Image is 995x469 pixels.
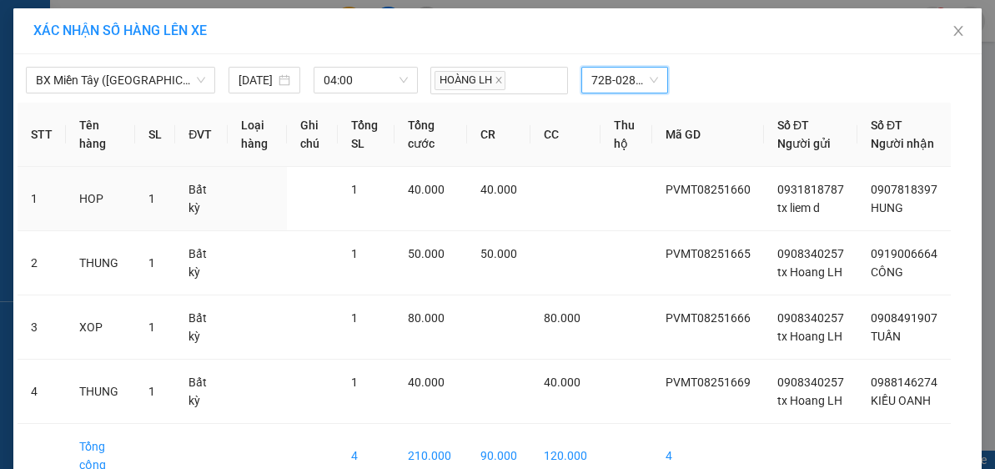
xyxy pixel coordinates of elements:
span: 0908340257 [777,247,844,260]
button: Close [935,8,982,55]
span: 50.000 [408,247,445,260]
span: 72B-028.34 [591,68,658,93]
span: PVMT08251666 [666,311,751,325]
span: 0908491907 [871,311,937,325]
span: TUẤN [871,330,901,343]
span: Số ĐT [871,119,902,132]
th: STT [18,103,66,167]
div: 0908340257 [14,74,131,98]
span: 1 [351,247,358,260]
span: 80.000 [544,311,580,325]
th: Thu hộ [601,103,652,167]
th: ĐVT [175,103,228,167]
td: 2 [18,231,66,295]
span: tx Hoang LH [777,394,842,407]
span: 0988146274 [871,376,937,389]
td: Bất kỳ [175,295,228,360]
span: 0907818397 [871,183,937,196]
span: 40.000 [544,376,580,389]
span: 1 [351,183,358,196]
span: Số ĐT [777,119,809,132]
th: Tổng cước [394,103,467,167]
div: 0967074778 Phuong Vinh Loc BC [14,98,131,158]
td: Bất kỳ [175,167,228,231]
th: SL [135,103,175,167]
td: THUNG [66,360,135,424]
th: Loại hàng [228,103,287,167]
span: 40.000 [408,376,445,389]
span: Gửi: [14,16,40,33]
div: HANG NGOAI [143,14,286,54]
span: tx Hoang LH [777,330,842,343]
span: close [952,24,965,38]
span: HOÀNG LH [435,71,505,90]
th: CR [467,103,530,167]
span: KIỀU OANH [871,394,931,407]
th: Ghi chú [287,103,338,167]
span: HUNG [871,201,903,214]
span: CÔNG [871,265,903,279]
td: Bất kỳ [175,360,228,424]
td: 3 [18,295,66,360]
th: Tên hàng [66,103,135,167]
span: PVMT08251665 [666,247,751,260]
span: PVMT08251660 [666,183,751,196]
span: tx Hoang LH [777,265,842,279]
span: 40.000 [408,183,445,196]
span: 1 [351,376,358,389]
span: 40.000 [480,183,517,196]
span: XÁC NHẬN SỐ HÀNG LÊN XE [33,23,207,38]
td: 1 [18,167,66,231]
span: Nhận: [143,16,183,33]
td: Bất kỳ [175,231,228,295]
span: phu my [167,98,249,127]
td: HOP [66,167,135,231]
span: 0931818787 [777,183,844,196]
span: 1 [148,256,155,270]
div: tx Hoang LH [14,54,131,74]
span: PVMT08251669 [666,376,751,389]
span: 80.000 [408,311,445,325]
span: 1 [148,192,155,205]
th: CC [530,103,601,167]
div: PV Miền Tây [14,14,131,54]
td: 4 [18,360,66,424]
span: 0908340257 [777,376,844,389]
th: Tổng SL [338,103,394,167]
span: 1 [351,311,358,325]
span: 0919006664 [871,247,937,260]
span: 1 [148,320,155,334]
span: Người gửi [777,137,831,150]
span: 1 [148,385,155,398]
span: 0908340257 [777,311,844,325]
span: DĐ: [143,107,167,124]
div: KIỀU OANH [143,54,286,74]
td: XOP [66,295,135,360]
span: Người nhận [871,137,934,150]
span: close [495,76,503,84]
th: Mã GD [652,103,764,167]
span: 04:00 [324,68,409,93]
input: 14/08/2025 [239,71,274,89]
span: tx liem d [777,201,820,214]
div: 0988146274 [143,74,286,98]
span: 50.000 [480,247,517,260]
td: THUNG [66,231,135,295]
span: BX Miền Tây (Hàng Ngoài) [36,68,205,93]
